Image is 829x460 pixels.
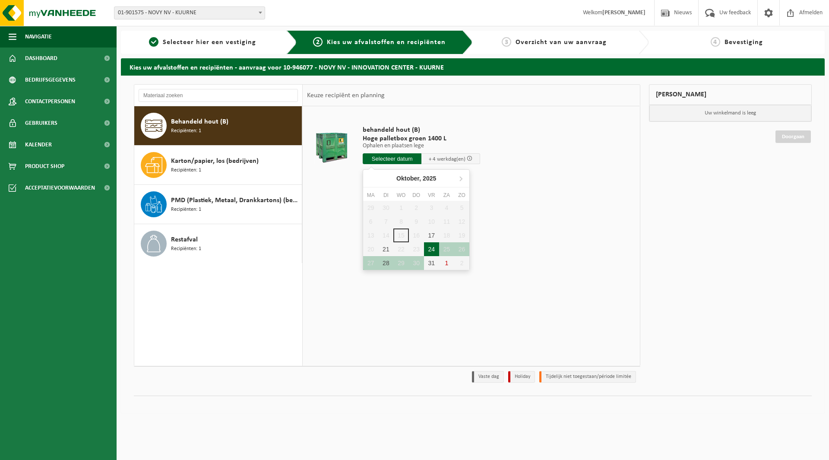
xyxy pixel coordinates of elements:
span: Kalender [25,134,52,155]
button: Karton/papier, los (bedrijven) Recipiënten: 1 [134,146,302,185]
div: do [409,191,424,200]
div: wo [393,191,408,200]
strong: [PERSON_NAME] [602,10,645,16]
span: 01-901575 - NOVY NV - KUURNE [114,7,265,19]
h2: Kies uw afvalstoffen en recipiënten - aanvraag voor 10-946077 - NOVY NV - INNOVATION CENTER - KUURNE [121,58,825,75]
span: Bevestiging [725,39,763,46]
span: Recipiënten: 1 [171,206,201,214]
div: Oktober, [393,171,440,185]
li: Tijdelijk niet toegestaan/période limitée [539,371,636,383]
div: 31 [424,256,439,270]
li: Vaste dag [472,371,504,383]
input: Selecteer datum [363,153,421,164]
a: Doorgaan [775,130,811,143]
span: Bedrijfsgegevens [25,69,76,91]
div: 28 [378,256,393,270]
span: Kies uw afvalstoffen en recipiënten [327,39,446,46]
div: Keuze recipiënt en planning [303,85,389,106]
span: Behandeld hout (B) [171,117,228,127]
span: Hoge palletbox groen 1400 L [363,134,480,143]
span: Restafval [171,235,198,245]
div: 17 [424,228,439,242]
li: Holiday [508,371,535,383]
span: Overzicht van uw aanvraag [516,39,607,46]
span: Gebruikers [25,112,57,134]
div: ma [363,191,378,200]
span: Recipiënten: 1 [171,127,201,135]
div: zo [454,191,469,200]
div: za [439,191,454,200]
span: Selecteer hier een vestiging [163,39,256,46]
span: Karton/papier, los (bedrijven) [171,156,259,166]
span: Product Shop [25,155,64,177]
span: 2 [313,37,323,47]
div: di [378,191,393,200]
span: 1 [149,37,158,47]
div: 21 [378,242,393,256]
span: 3 [502,37,511,47]
div: [PERSON_NAME] [649,84,812,105]
span: Contactpersonen [25,91,75,112]
div: vr [424,191,439,200]
p: Ophalen en plaatsen lege [363,143,480,149]
span: Dashboard [25,48,57,69]
input: Materiaal zoeken [139,89,298,102]
span: 01-901575 - NOVY NV - KUURNE [114,6,265,19]
span: Recipiënten: 1 [171,166,201,174]
i: 2025 [423,175,436,181]
span: behandeld hout (B) [363,126,480,134]
span: Recipiënten: 1 [171,245,201,253]
a: 1Selecteer hier een vestiging [125,37,280,48]
span: 4 [711,37,720,47]
button: Restafval Recipiënten: 1 [134,224,302,263]
span: PMD (Plastiek, Metaal, Drankkartons) (bedrijven) [171,195,300,206]
span: Navigatie [25,26,52,48]
span: Acceptatievoorwaarden [25,177,95,199]
button: PMD (Plastiek, Metaal, Drankkartons) (bedrijven) Recipiënten: 1 [134,185,302,224]
button: Behandeld hout (B) Recipiënten: 1 [134,106,302,146]
span: + 4 werkdag(en) [429,156,465,162]
p: Uw winkelmand is leeg [649,105,812,121]
div: 24 [424,242,439,256]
